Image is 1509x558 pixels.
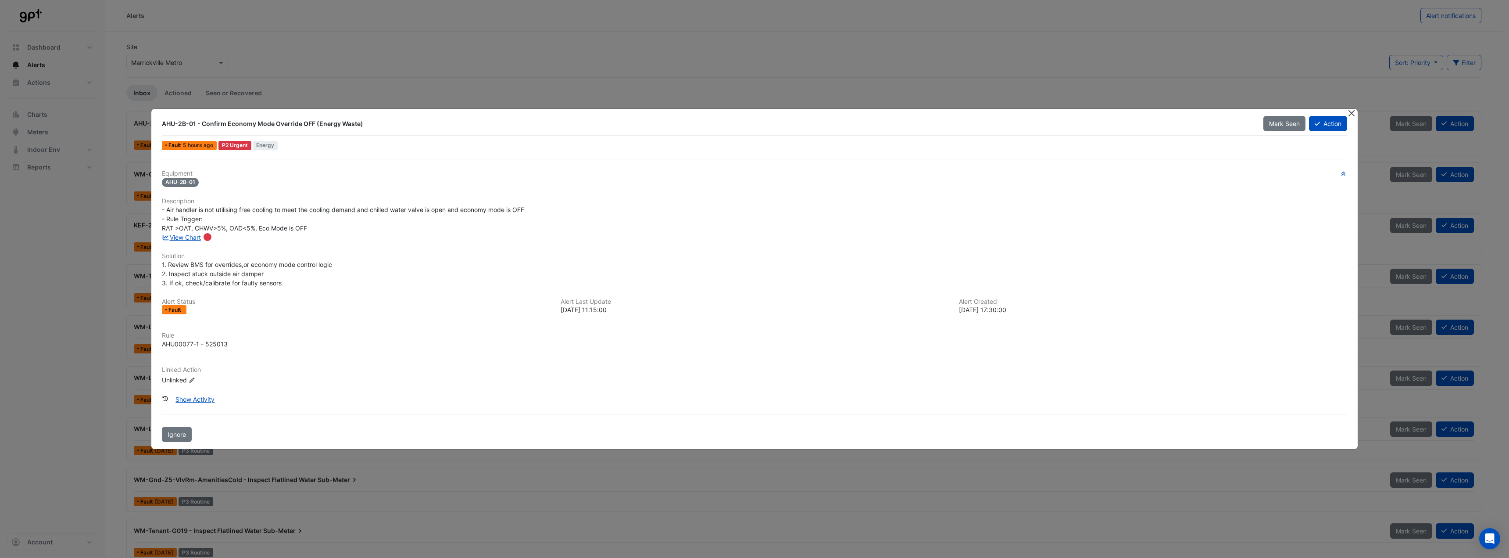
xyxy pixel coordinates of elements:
[959,298,1347,306] h6: Alert Created
[218,141,251,150] div: P2 Urgent
[561,298,949,306] h6: Alert Last Update
[168,143,183,148] span: Fault
[1309,116,1347,131] button: Action
[162,234,201,241] a: View Chart
[1263,116,1305,131] button: Mark Seen
[162,261,332,287] span: 1. Review BMS for overrides,or economy mode control logic 2. Inspect stuck outside air damper 3. ...
[162,366,1347,374] h6: Linked Action
[1479,528,1500,549] div: Open Intercom Messenger
[162,178,199,187] span: AHU-2B-01
[162,206,524,232] span: - Air handler is not utilising free cooling to meet the cooling demand and chilled water valve is...
[162,252,1347,260] h6: Solution
[1269,120,1300,127] span: Mark Seen
[162,119,1253,128] div: AHU-2B-01 - Confirm Economy Mode Override OFF (Energy Waste)
[561,305,949,314] div: [DATE] 11:15:00
[162,298,550,306] h6: Alert Status
[1347,109,1356,118] button: Close
[162,375,267,385] div: Unlinked
[168,307,183,313] span: Fault
[189,377,195,384] fa-icon: Edit Linked Action
[170,392,220,407] button: Show Activity
[162,332,1347,339] h6: Rule
[204,233,211,241] div: Tooltip anchor
[253,141,278,150] span: Energy
[162,198,1347,205] h6: Description
[162,339,228,349] div: AHU00077-1 - 525013
[959,305,1347,314] div: [DATE] 17:30:00
[162,427,192,442] button: Ignore
[162,170,1347,177] h6: Equipment
[168,431,186,438] span: Ignore
[183,142,213,148] span: Mon 01-Sep-2025 11:15 AEST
